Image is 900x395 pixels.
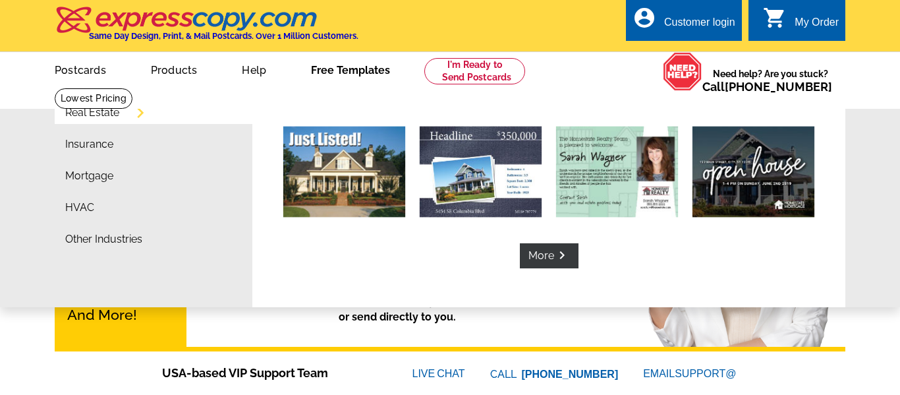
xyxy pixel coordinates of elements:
[520,243,578,268] a: Morekeyboard_arrow_right
[702,80,832,94] span: Call
[490,367,519,382] font: CALL
[692,127,814,218] img: Open house
[283,127,405,218] img: Just listed
[663,52,702,91] img: help
[233,293,562,325] p: Postcards mailed to your list or send directly to you.
[633,6,656,30] i: account_circle
[65,202,94,213] a: HVAC
[675,366,738,382] font: SUPPORT@
[702,67,839,94] span: Need help? Are you stuck?
[420,127,542,218] img: Just sold
[412,366,437,382] font: LIVE
[130,53,219,84] a: Products
[65,107,119,118] a: Real Estate
[55,16,358,41] a: Same Day Design, Print, & Mail Postcards. Over 1 Million Customers.
[763,6,787,30] i: shopping_cart
[65,171,113,181] a: Mortgage
[162,364,373,382] span: USA-based VIP Support Team
[763,15,839,31] a: shopping_cart My Order
[664,16,735,35] div: Customer login
[65,234,142,245] a: Other Industries
[290,53,411,84] a: Free Templates
[725,80,832,94] a: [PHONE_NUMBER]
[795,16,839,35] div: My Order
[221,53,287,84] a: Help
[633,15,735,31] a: account_circle Customer login
[522,369,619,380] a: [PHONE_NUMBER]
[89,31,358,41] h4: Same Day Design, Print, & Mail Postcards. Over 1 Million Customers.
[65,139,113,150] a: Insurance
[556,127,678,218] img: Market report
[34,53,127,84] a: Postcards
[643,368,738,379] a: EMAILSUPPORT@
[412,368,465,379] a: LIVECHAT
